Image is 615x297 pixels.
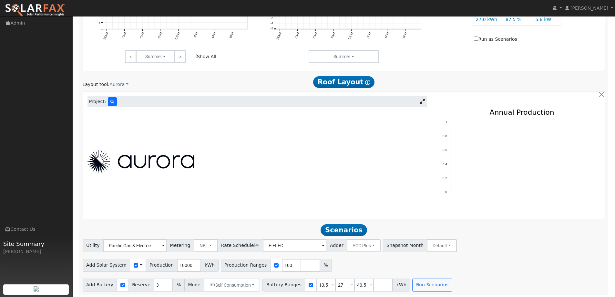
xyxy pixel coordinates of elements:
[532,16,562,23] div: 5.8 kW
[3,248,69,255] div: [PERSON_NAME]
[326,239,347,252] span: Adder
[102,31,109,40] text: 12AM
[34,286,39,292] img: retrieve
[139,31,145,39] text: 6AM
[194,239,218,252] button: NBT
[472,16,502,23] div: 27.0 kWh
[383,239,427,252] span: Snapshot Month
[201,259,218,272] span: kWh
[109,81,128,88] a: Aurora
[443,148,447,152] text: 0.6
[121,31,127,39] text: 3AM
[489,108,554,116] text: Annual Production
[502,16,532,23] div: 87.5 %
[418,97,427,107] a: Expand Aurora window
[347,31,354,40] text: 12PM
[204,279,260,292] button: Self Consumption
[128,279,154,292] span: Reserve
[5,4,66,17] img: SolarFax
[393,279,410,292] span: kWh
[443,162,447,166] text: 0.4
[402,31,408,39] text: 9PM
[294,31,300,39] text: 3AM
[193,31,199,39] text: 3PM
[211,31,217,39] text: 6PM
[384,31,390,39] text: 6PM
[97,21,100,24] text: -4
[174,50,186,63] a: >
[313,76,375,88] span: Roof Layout
[330,31,336,39] text: 9AM
[83,259,130,272] span: Add Solar System
[366,31,372,39] text: 3PM
[320,259,332,272] span: %
[83,82,110,87] span: Layout tool:
[271,21,273,25] text: -4
[443,134,447,138] text: 0.8
[276,31,282,40] text: 12AM
[87,150,194,173] img: Aurora Logo
[427,239,457,252] button: Default
[173,279,184,292] span: %
[312,31,318,39] text: 6AM
[412,279,452,292] button: Run Scenarios
[103,239,167,252] input: Select a Utility
[3,239,69,248] span: Site Summary
[83,239,104,252] span: Utility
[221,259,271,272] span: Production Ranges
[271,16,273,19] text: -3
[136,50,175,63] button: Summer
[309,50,379,63] button: Summer
[271,27,273,30] text: -5
[365,80,370,85] i: Show Help
[83,279,117,292] span: Add Battery
[89,98,106,105] span: Project:
[193,53,216,60] label: Show All
[193,54,197,58] input: Show All
[445,190,447,194] text: 0
[443,176,447,180] text: 0.2
[262,279,305,292] span: Battery Ranges
[166,239,194,252] span: Metering
[263,239,326,252] input: Select a Rate Schedule
[217,239,263,252] span: Rate Schedule
[570,5,608,11] span: [PERSON_NAME]
[474,37,478,41] input: Run as Scenarios
[347,239,381,252] button: ACC Plus
[146,259,177,272] span: Production
[474,36,517,43] label: Run as Scenarios
[229,31,234,39] text: 9PM
[184,279,204,292] span: Mode
[125,50,136,63] a: <
[174,31,181,40] text: 12PM
[321,224,367,236] span: Scenarios
[445,120,447,124] text: 1
[157,31,163,39] text: 9AM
